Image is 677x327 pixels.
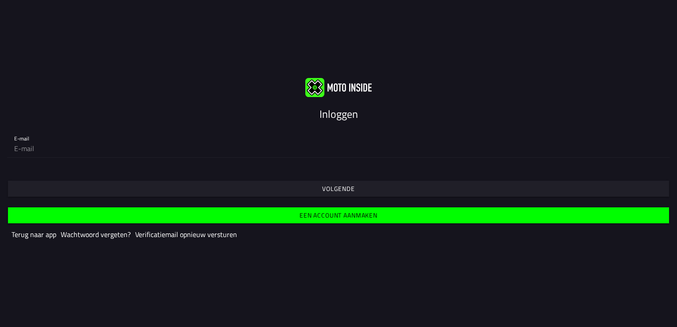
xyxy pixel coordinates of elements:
a: Wachtwoord vergeten? [61,229,131,240]
a: Terug naar app [12,229,56,240]
ion-text: Volgende [322,186,355,192]
ion-button: Een account aanmaken [8,207,669,223]
input: E-mail [14,140,663,157]
a: Verificatiemail opnieuw versturen [135,229,237,240]
ion-text: Inloggen [319,106,358,122]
